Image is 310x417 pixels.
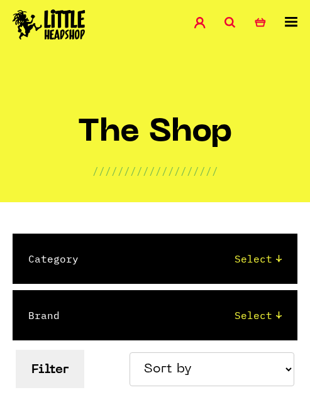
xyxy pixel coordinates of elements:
[16,350,84,388] button: Filter
[92,163,218,178] p: ////////////////////
[28,251,79,266] label: Category
[13,9,86,40] img: Little Head Shop Logo
[72,111,238,163] h1: The Shop
[28,308,60,323] label: Brand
